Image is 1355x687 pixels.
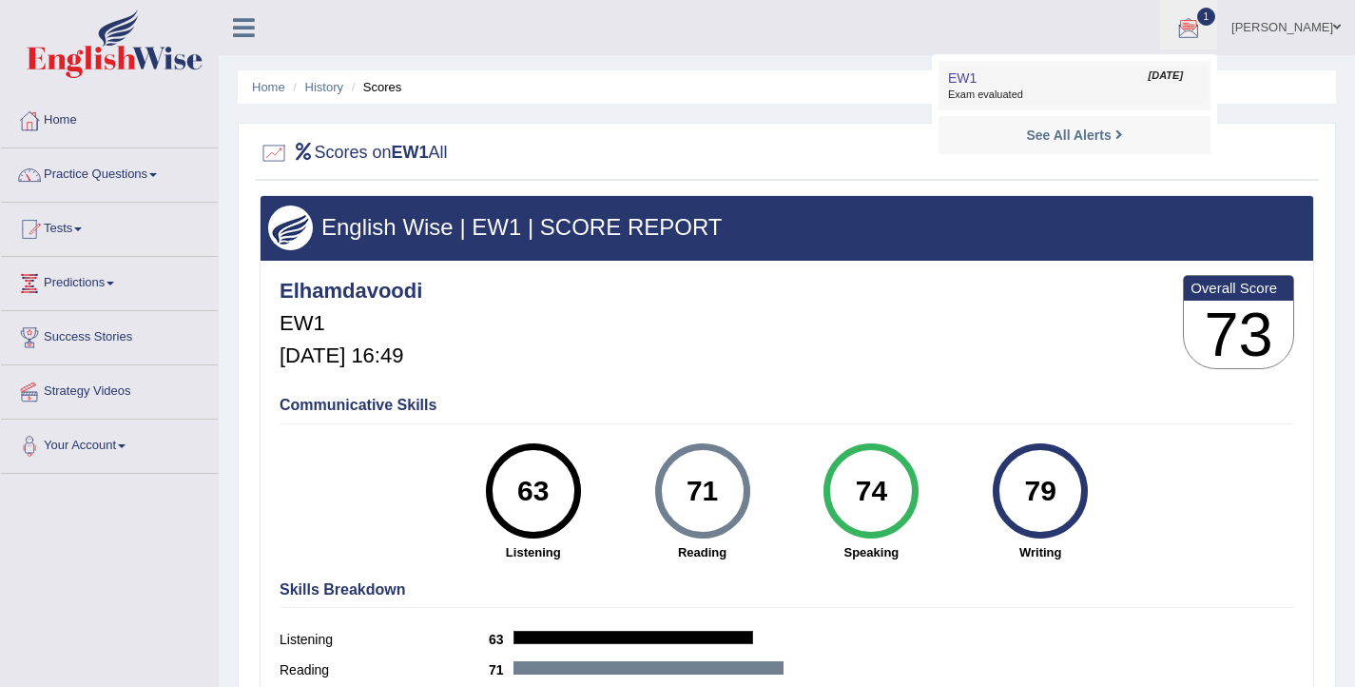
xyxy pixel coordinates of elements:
[837,451,906,531] div: 74
[1197,8,1216,26] span: 1
[280,630,489,650] label: Listening
[280,660,489,680] label: Reading
[1,257,218,304] a: Predictions
[1026,128,1111,143] strong: See All Alerts
[1149,69,1183,84] span: [DATE]
[280,280,422,303] h4: Elhamdavoodi
[268,206,313,250] img: wings.png
[1,311,218,359] a: Success Stories
[489,662,513,677] b: 71
[1,365,218,413] a: Strategy Videos
[948,70,977,86] span: EW1
[668,451,737,531] div: 71
[796,543,946,561] strong: Speaking
[458,543,609,561] strong: Listening
[252,80,285,94] a: Home
[489,632,513,647] b: 63
[1,94,218,142] a: Home
[268,215,1306,240] h3: English Wise | EW1 | SCORE REPORT
[280,397,1294,414] h4: Communicative Skills
[498,451,568,531] div: 63
[943,66,1206,106] a: EW1 [DATE] Exam evaluated
[1184,301,1293,369] h3: 73
[305,80,343,94] a: History
[280,344,422,367] h5: [DATE] 16:49
[965,543,1115,561] strong: Writing
[260,139,448,167] h2: Scores on All
[1190,280,1287,296] b: Overall Score
[1006,451,1075,531] div: 79
[628,543,778,561] strong: Reading
[347,78,402,96] li: Scores
[1,203,218,250] a: Tests
[948,88,1201,103] span: Exam evaluated
[1021,125,1127,146] a: See All Alerts
[1,420,218,467] a: Your Account
[280,312,422,335] h5: EW1
[392,143,429,162] b: EW1
[280,581,1294,599] h4: Skills Breakdown
[1,148,218,196] a: Practice Questions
